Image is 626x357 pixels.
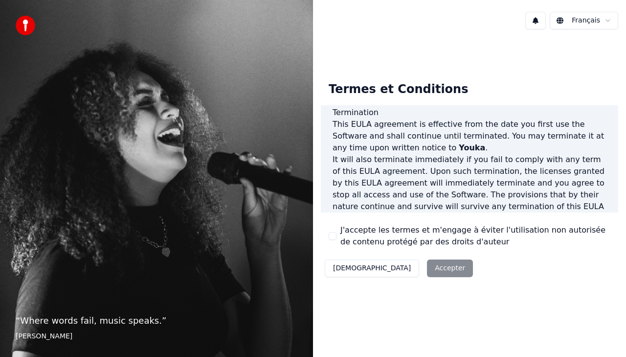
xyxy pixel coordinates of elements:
[16,16,35,35] img: youka
[16,314,297,328] p: “ Where words fail, music speaks. ”
[459,143,485,152] span: Youka
[16,332,297,341] footer: [PERSON_NAME]
[333,107,606,119] h3: Termination
[333,154,606,224] p: It will also terminate immediately if you fail to comply with any term of this EULA agreement. Up...
[325,260,419,277] button: [DEMOGRAPHIC_DATA]
[340,224,610,248] label: J'accepte les termes et m'engage à éviter l'utilisation non autorisée de contenu protégé par des ...
[321,74,476,105] div: Termes et Conditions
[333,119,606,154] p: This EULA agreement is effective from the date you first use the Software and shall continue unti...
